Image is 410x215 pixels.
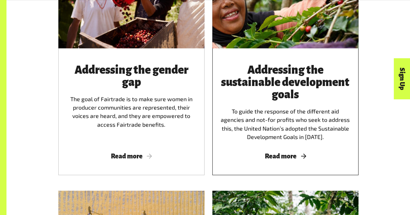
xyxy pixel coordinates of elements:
span: Read more [220,153,351,160]
span: Read more [66,153,197,160]
div: The goal of Fairtrade is to make sure women in producer communities are represented, their voices... [66,64,197,141]
h3: Addressing the gender gap [66,64,197,89]
div: To guide the response of the different aid agencies and not-for profits who seek to address this,... [220,64,351,141]
h3: Addressing the sustainable development goals [220,64,351,101]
